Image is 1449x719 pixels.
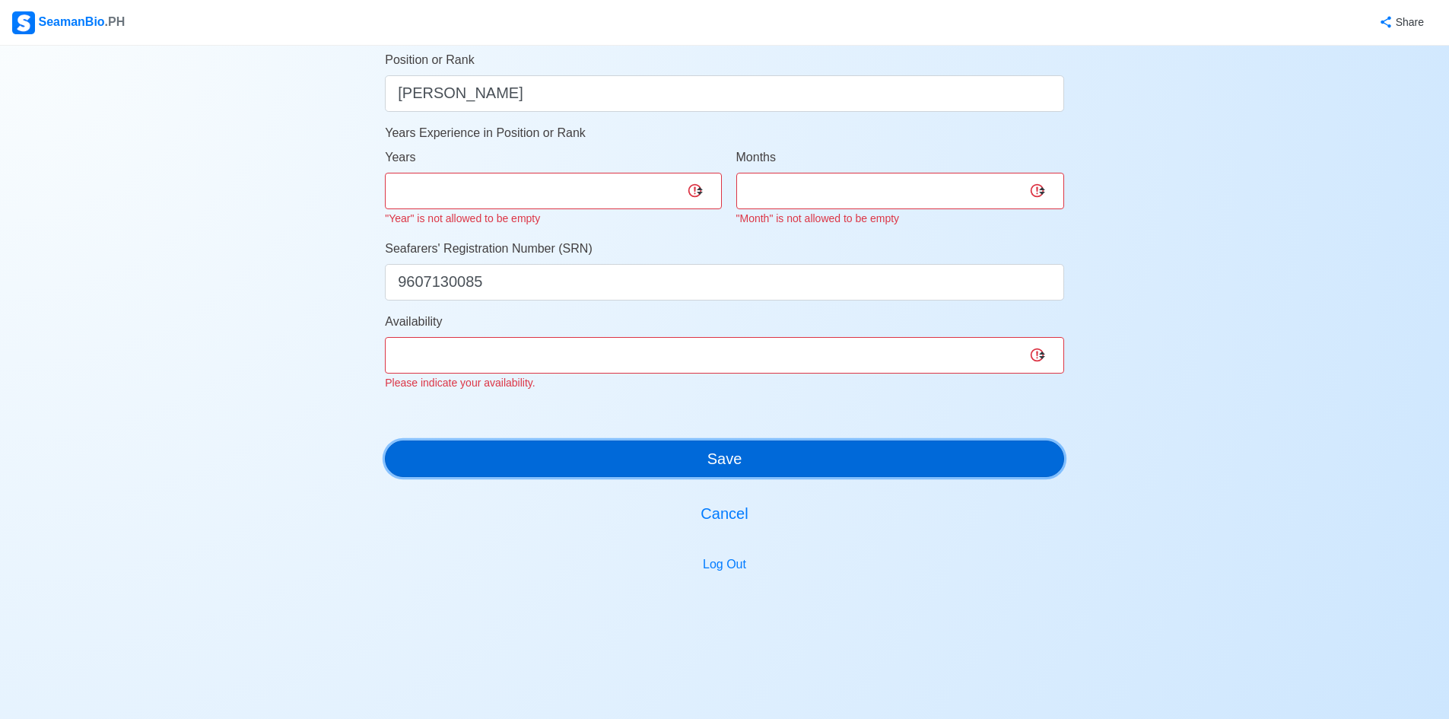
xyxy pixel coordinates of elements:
[385,124,1064,142] p: Years Experience in Position or Rank
[385,212,540,224] small: "Year" is not allowed to be empty
[693,550,756,579] button: Log Out
[12,11,35,34] img: Logo
[385,75,1064,112] input: ex. 2nd Officer w/ Master License
[385,148,415,167] label: Years
[736,212,900,224] small: "Month" is not allowed to be empty
[736,148,776,167] label: Months
[105,15,126,28] span: .PH
[385,53,474,66] span: Position or Rank
[385,377,535,389] small: Please indicate your availability.
[385,313,442,331] label: Availability
[385,441,1064,477] button: Save
[385,264,1064,301] input: ex. 1234567890
[385,242,592,255] span: Seafarers' Registration Number (SRN)
[385,495,1064,532] button: Cancel
[12,11,125,34] div: SeamanBio
[1364,8,1437,37] button: Share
